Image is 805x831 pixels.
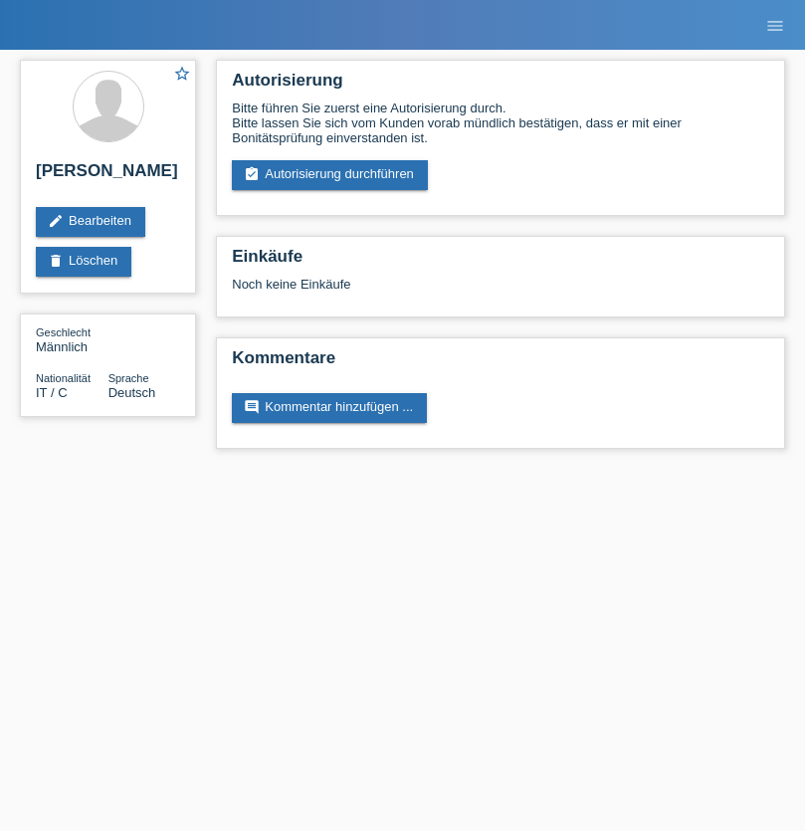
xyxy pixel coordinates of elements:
[36,326,91,338] span: Geschlecht
[48,253,64,269] i: delete
[232,160,428,190] a: assignment_turned_inAutorisierung durchführen
[36,207,145,237] a: editBearbeiten
[173,65,191,86] a: star_border
[108,385,156,400] span: Deutsch
[232,277,769,307] div: Noch keine Einkäufe
[48,213,64,229] i: edit
[244,399,260,415] i: comment
[108,372,149,384] span: Sprache
[36,247,131,277] a: deleteLöschen
[36,324,108,354] div: Männlich
[765,16,785,36] i: menu
[244,166,260,182] i: assignment_turned_in
[232,348,769,378] h2: Kommentare
[232,101,769,145] div: Bitte führen Sie zuerst eine Autorisierung durch. Bitte lassen Sie sich vom Kunden vorab mündlich...
[173,65,191,83] i: star_border
[36,372,91,384] span: Nationalität
[232,393,427,423] a: commentKommentar hinzufügen ...
[755,19,795,31] a: menu
[232,71,769,101] h2: Autorisierung
[232,247,769,277] h2: Einkäufe
[36,161,180,191] h2: [PERSON_NAME]
[36,385,68,400] span: Italien / C / 05.09.2021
